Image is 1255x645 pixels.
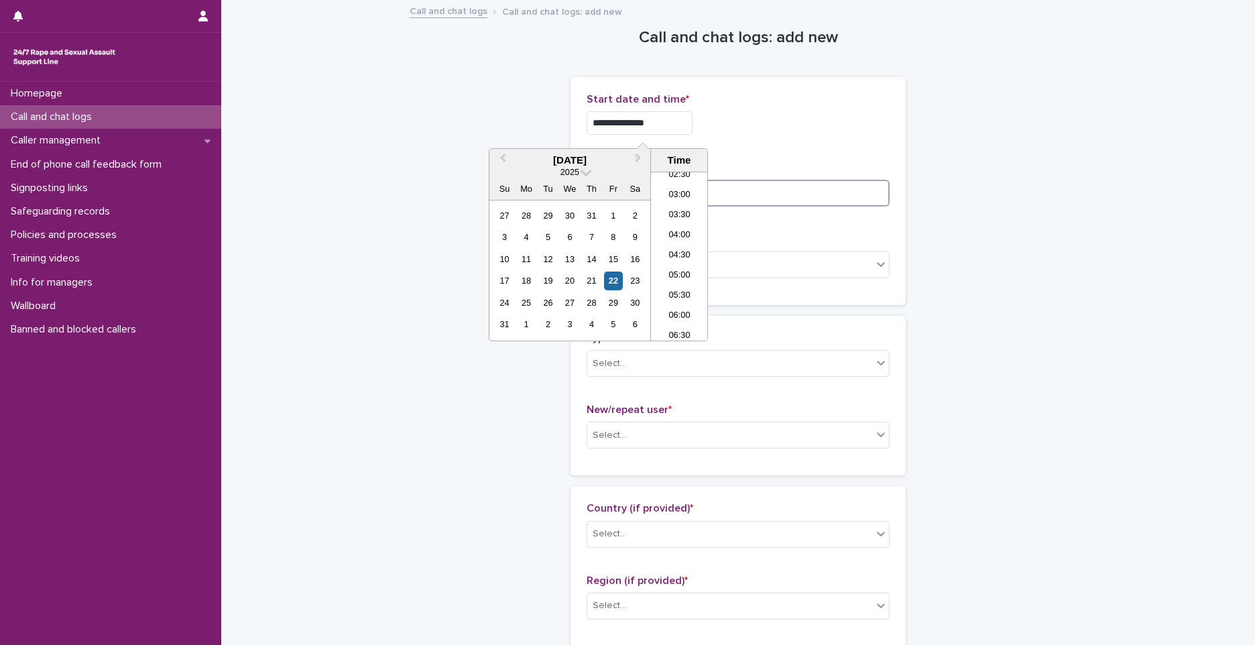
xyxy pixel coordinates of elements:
[651,266,708,286] li: 05:00
[5,300,66,312] p: Wallboard
[5,205,121,218] p: Safeguarding records
[651,206,708,226] li: 03:30
[626,294,644,312] div: Choose Saturday, August 30th, 2025
[593,357,626,371] div: Select...
[604,272,622,290] div: Choose Friday, August 22nd, 2025
[5,323,147,336] p: Banned and blocked callers
[583,228,601,246] div: Choose Thursday, August 7th, 2025
[517,272,535,290] div: Choose Monday, August 18th, 2025
[11,44,118,70] img: rhQMoQhaT3yELyF149Cw
[651,226,708,246] li: 04:00
[495,228,514,246] div: Choose Sunday, August 3rd, 2025
[560,207,579,225] div: Choose Wednesday, July 30th, 2025
[583,207,601,225] div: Choose Thursday, July 31st, 2025
[495,207,514,225] div: Choose Sunday, July 27th, 2025
[493,204,646,335] div: month 2025-08
[604,207,622,225] div: Choose Friday, August 1st, 2025
[539,180,557,198] div: Tu
[651,186,708,206] li: 03:00
[491,150,512,172] button: Previous Month
[539,207,557,225] div: Choose Tuesday, July 29th, 2025
[560,180,579,198] div: We
[593,428,626,443] div: Select...
[517,228,535,246] div: Choose Monday, August 4th, 2025
[626,272,644,290] div: Choose Saturday, August 23rd, 2025
[583,294,601,312] div: Choose Thursday, August 28th, 2025
[560,167,579,177] span: 2025
[560,294,579,312] div: Choose Wednesday, August 27th, 2025
[517,250,535,268] div: Choose Monday, August 11th, 2025
[539,228,557,246] div: Choose Tuesday, August 5th, 2025
[604,180,622,198] div: Fr
[539,250,557,268] div: Choose Tuesday, August 12th, 2025
[626,315,644,333] div: Choose Saturday, September 6th, 2025
[539,315,557,333] div: Choose Tuesday, September 2nd, 2025
[517,294,535,312] div: Choose Monday, August 25th, 2025
[5,158,172,171] p: End of phone call feedback form
[502,3,622,18] p: Call and chat logs: add new
[495,180,514,198] div: Su
[5,134,111,147] p: Caller management
[651,246,708,266] li: 04:30
[5,276,103,289] p: Info for managers
[5,229,127,241] p: Policies and processes
[489,154,650,166] div: [DATE]
[654,154,704,166] div: Time
[587,575,688,586] span: Region (if provided)
[583,315,601,333] div: Choose Thursday, September 4th, 2025
[651,306,708,327] li: 06:00
[629,150,650,172] button: Next Month
[583,180,601,198] div: Th
[517,180,535,198] div: Mo
[571,28,906,48] h1: Call and chat logs: add new
[583,272,601,290] div: Choose Thursday, August 21st, 2025
[5,111,103,123] p: Call and chat logs
[651,327,708,347] li: 06:30
[495,294,514,312] div: Choose Sunday, August 24th, 2025
[560,228,579,246] div: Choose Wednesday, August 6th, 2025
[539,272,557,290] div: Choose Tuesday, August 19th, 2025
[587,404,672,415] span: New/repeat user
[651,286,708,306] li: 05:30
[626,250,644,268] div: Choose Saturday, August 16th, 2025
[587,94,689,105] span: Start date and time
[626,207,644,225] div: Choose Saturday, August 2nd, 2025
[5,182,99,194] p: Signposting links
[495,250,514,268] div: Choose Sunday, August 10th, 2025
[604,315,622,333] div: Choose Friday, September 5th, 2025
[604,294,622,312] div: Choose Friday, August 29th, 2025
[583,250,601,268] div: Choose Thursday, August 14th, 2025
[626,180,644,198] div: Sa
[539,294,557,312] div: Choose Tuesday, August 26th, 2025
[626,228,644,246] div: Choose Saturday, August 9th, 2025
[593,527,626,541] div: Select...
[604,228,622,246] div: Choose Friday, August 8th, 2025
[593,599,626,613] div: Select...
[495,272,514,290] div: Choose Sunday, August 17th, 2025
[560,315,579,333] div: Choose Wednesday, September 3rd, 2025
[560,250,579,268] div: Choose Wednesday, August 13th, 2025
[517,315,535,333] div: Choose Monday, September 1st, 2025
[410,3,487,18] a: Call and chat logs
[495,315,514,333] div: Choose Sunday, August 31st, 2025
[651,166,708,186] li: 02:30
[604,250,622,268] div: Choose Friday, August 15th, 2025
[560,272,579,290] div: Choose Wednesday, August 20th, 2025
[5,252,91,265] p: Training videos
[517,207,535,225] div: Choose Monday, July 28th, 2025
[5,87,73,100] p: Homepage
[587,503,693,514] span: Country (if provided)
